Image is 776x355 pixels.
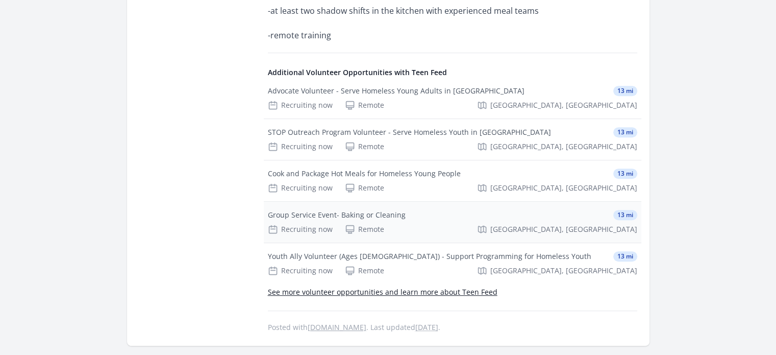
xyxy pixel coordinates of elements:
[345,224,384,234] div: Remote
[268,224,333,234] div: Recruiting now
[613,251,637,262] span: 13 mi
[268,141,333,152] div: Recruiting now
[268,86,524,96] div: Advocate Volunteer - Serve Homeless Young Adults in [GEOGRAPHIC_DATA]
[268,127,551,137] div: STOP Outreach Program Volunteer - Serve Homeless Youth in [GEOGRAPHIC_DATA]
[264,243,641,284] a: Youth Ally Volunteer (Ages [DEMOGRAPHIC_DATA]) - Support Programming for Homeless Youth 13 mi Rec...
[613,86,637,96] span: 13 mi
[268,169,461,179] div: Cook and Package Hot Meals for Homeless Young People
[268,100,333,110] div: Recruiting now
[268,67,637,78] h4: Additional Volunteer Opportunities with Teen Feed
[490,183,637,193] span: [GEOGRAPHIC_DATA], [GEOGRAPHIC_DATA]
[345,266,384,276] div: Remote
[308,322,366,332] a: [DOMAIN_NAME]
[268,251,591,262] div: Youth Ally Volunteer (Ages [DEMOGRAPHIC_DATA]) - Support Programming for Homeless Youth
[264,119,641,160] a: STOP Outreach Program Volunteer - Serve Homeless Youth in [GEOGRAPHIC_DATA] 13 mi Recruiting now ...
[345,100,384,110] div: Remote
[613,127,637,137] span: 13 mi
[490,266,637,276] span: [GEOGRAPHIC_DATA], [GEOGRAPHIC_DATA]
[345,141,384,152] div: Remote
[490,224,637,234] span: [GEOGRAPHIC_DATA], [GEOGRAPHIC_DATA]
[264,202,641,243] a: Group Service Event- Baking or Cleaning 13 mi Recruiting now Remote [GEOGRAPHIC_DATA], [GEOGRAPHI...
[345,183,384,193] div: Remote
[490,141,637,152] span: [GEOGRAPHIC_DATA], [GEOGRAPHIC_DATA]
[268,210,406,220] div: Group Service Event- Baking or Cleaning
[613,210,637,220] span: 13 mi
[268,28,566,42] p: -remote training
[268,266,333,276] div: Recruiting now
[415,322,438,332] abbr: Fri, May 26, 2023 7:13 PM
[490,100,637,110] span: [GEOGRAPHIC_DATA], [GEOGRAPHIC_DATA]
[264,78,641,119] a: Advocate Volunteer - Serve Homeless Young Adults in [GEOGRAPHIC_DATA] 13 mi Recruiting now Remote...
[268,183,333,193] div: Recruiting now
[268,323,637,332] p: Posted with . Last updated .
[268,4,566,18] p: -at least two shadow shifts in the kitchen with experienced meal teams
[268,287,497,297] a: See more volunteer opportunities and learn more about Teen Feed
[264,160,641,201] a: Cook and Package Hot Meals for Homeless Young People 13 mi Recruiting now Remote [GEOGRAPHIC_DATA...
[613,169,637,179] span: 13 mi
